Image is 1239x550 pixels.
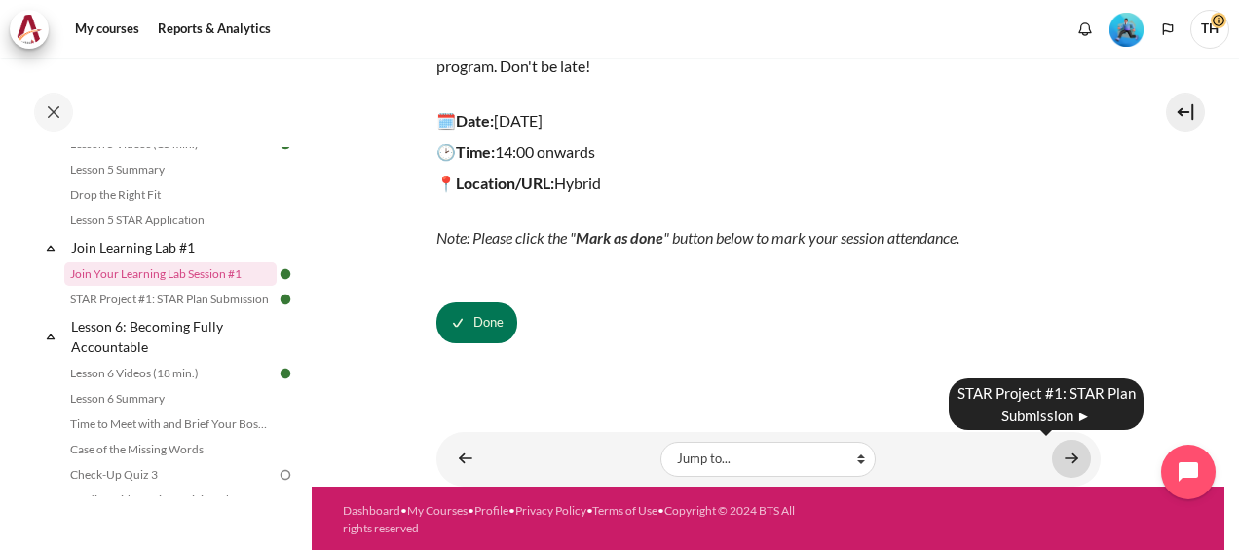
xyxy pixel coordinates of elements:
a: Architeck Architeck [10,10,58,49]
a: Join Your Learning Lab Session #1 [64,262,277,286]
a: Copyright © 2024 BTS All rights reserved [343,503,795,535]
img: Done [277,365,294,382]
a: Leading with Service, Driving Change (Pucknalin's Story) [64,489,277,512]
a: Privacy Policy [515,503,586,518]
img: Done [277,265,294,283]
strong: 🕑Time: [436,142,495,161]
a: Lesson 6 Videos (18 min.) [64,362,277,385]
a: Lesson 6 Summary [64,387,277,411]
div: Show notification window with no new notifications [1070,15,1100,44]
a: Case of the Missing Words [64,438,277,461]
a: Reports & Analytics [151,10,278,49]
a: Join Learning Lab #1 [68,234,277,260]
a: Dashboard [343,503,400,518]
strong: 📍Location/URL: [436,174,554,192]
span: Collapse [41,327,60,346]
img: Done [277,291,294,308]
a: STAR Project #1: STAR Plan Submission [64,288,277,311]
div: STAR Project #1: STAR Plan Submission ► [949,378,1144,430]
a: Time to Meet with and Brief Your Boss #1 [64,412,277,436]
button: Join Your Learning Lab Session #1 is marked as done. Press to undo. [436,302,517,343]
a: Lesson 6: Becoming Fully Accountable [68,313,277,360]
a: Lesson 5 Summary [64,158,277,181]
div: Level #3 [1109,11,1144,47]
a: Drop the Right Fit [64,183,277,207]
span: Mark as done [576,228,663,247]
strong: 🗓️Date: [436,111,494,130]
span: TH [1190,10,1229,49]
button: Languages [1153,15,1183,44]
a: Profile [474,503,508,518]
img: Level #3 [1109,13,1144,47]
a: Level #3 [1102,11,1151,47]
span: 14:00 onwards [495,142,595,161]
span: " button below to mark your session attendance. [663,228,959,247]
a: Terms of Use [592,503,657,518]
span: Done [473,313,504,333]
span: Note: Please click the " [436,228,576,247]
a: My courses [68,10,146,49]
a: Check-Up Quiz 3 [64,463,277,487]
span: Hybrid [436,174,601,192]
p: [DATE] [436,109,1101,133]
iframe: Join Your Learning Lab Session #1 [436,373,1101,373]
img: Architeck [16,15,43,44]
div: • • • • • [343,502,800,537]
a: ◄ Lesson 5 STAR Application [446,440,485,478]
span: Collapse [41,238,60,257]
img: To do [277,466,294,484]
a: Lesson 5 STAR Application [64,209,277,232]
a: User menu [1190,10,1229,49]
a: My Courses [407,503,468,518]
